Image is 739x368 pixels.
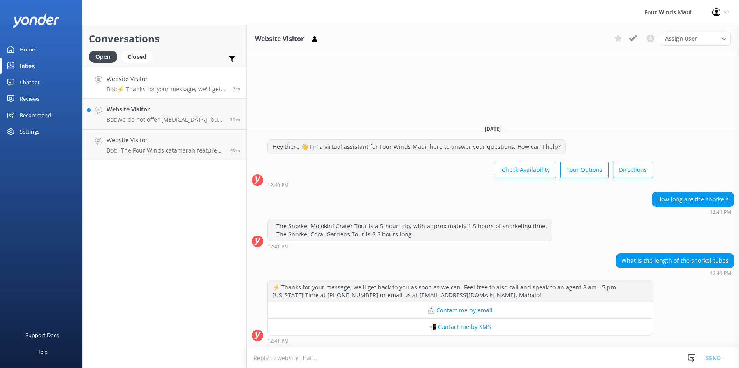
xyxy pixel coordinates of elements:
[121,52,157,61] a: Closed
[268,319,653,335] button: 📲 Contact me by SMS
[107,116,224,123] p: Bot: We do not offer [MEDICAL_DATA], but we do have SNUBA! You can find more information at [URL]...
[233,85,240,92] span: Oct 02 2025 12:41pm (UTC -10:00) Pacific/Honolulu
[83,99,246,130] a: Website VisitorBot:We do not offer [MEDICAL_DATA], but we do have SNUBA! You can find more inform...
[268,219,552,241] div: - The Snorkel Molokini Crater Tour is a 5-hour trip, with approximately 1.5 hours of snorkeling t...
[20,123,39,140] div: Settings
[616,270,734,276] div: Oct 02 2025 12:41pm (UTC -10:00) Pacific/Honolulu
[652,192,734,206] div: How long are the snorkels
[12,14,60,28] img: yonder-white-logo.png
[268,280,653,302] div: ⚡ Thanks for your message, we'll get back to you as soon as we can. Feel free to also call and sp...
[83,130,246,160] a: Website VisitorBot:- The Four Winds catamaran features a glass-bottom viewing room, spacious shad...
[20,41,35,58] div: Home
[89,51,117,63] div: Open
[255,34,304,44] h3: Website Visitor
[121,51,153,63] div: Closed
[267,243,552,249] div: Oct 02 2025 12:41pm (UTC -10:00) Pacific/Honolulu
[230,147,240,154] span: Oct 02 2025 11:55am (UTC -10:00) Pacific/Honolulu
[20,74,40,90] div: Chatbot
[107,74,227,83] h4: Website Visitor
[560,162,609,178] button: Tour Options
[267,338,653,343] div: Oct 02 2025 12:41pm (UTC -10:00) Pacific/Honolulu
[267,244,289,249] strong: 12:41 PM
[710,271,731,276] strong: 12:41 PM
[89,52,121,61] a: Open
[20,107,51,123] div: Recommend
[652,209,734,215] div: Oct 02 2025 12:41pm (UTC -10:00) Pacific/Honolulu
[661,32,731,45] div: Assign User
[665,34,697,43] span: Assign user
[107,136,224,145] h4: Website Visitor
[613,162,653,178] button: Directions
[267,338,289,343] strong: 12:41 PM
[107,105,224,114] h4: Website Visitor
[107,86,227,93] p: Bot: ⚡ Thanks for your message, we'll get back to you as soon as we can. Feel free to also call a...
[20,58,35,74] div: Inbox
[83,68,246,99] a: Website VisitorBot:⚡ Thanks for your message, we'll get back to you as soon as we can. Feel free ...
[616,254,734,268] div: What is the length of the snorkel tubes
[268,140,565,154] div: Hey there 👋 I'm a virtual assistant for Four Winds Maui, here to answer your questions. How can I...
[25,327,59,343] div: Support Docs
[20,90,39,107] div: Reviews
[710,210,731,215] strong: 12:41 PM
[267,183,289,188] strong: 12:40 PM
[480,125,506,132] span: [DATE]
[496,162,556,178] button: Check Availability
[268,302,653,319] button: 📩 Contact me by email
[36,343,48,360] div: Help
[230,116,240,123] span: Oct 02 2025 12:32pm (UTC -10:00) Pacific/Honolulu
[107,147,224,154] p: Bot: - The Four Winds catamaran features a glass-bottom viewing room, spacious shaded decks, and ...
[89,31,240,46] h2: Conversations
[267,182,653,188] div: Oct 02 2025 12:40pm (UTC -10:00) Pacific/Honolulu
